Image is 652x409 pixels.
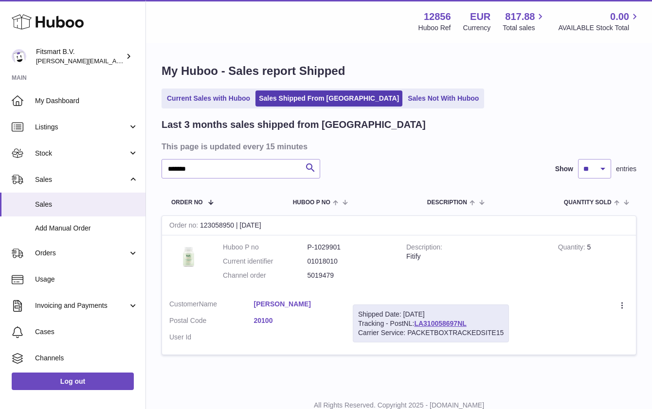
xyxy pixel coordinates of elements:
span: 817.88 [505,10,535,23]
a: [PERSON_NAME] [254,300,339,309]
span: AVAILABLE Stock Total [558,23,640,33]
span: Sales [35,200,138,209]
td: 5 [551,235,636,292]
img: 128561739542540.png [169,243,208,270]
span: Usage [35,275,138,284]
span: Sales [35,175,128,184]
strong: Description [406,243,442,253]
a: 20100 [254,316,339,325]
span: Customer [169,300,199,308]
h2: Last 3 months sales shipped from [GEOGRAPHIC_DATA] [162,118,426,131]
span: Quantity Sold [564,199,612,206]
h1: My Huboo - Sales report Shipped [162,63,636,79]
strong: Order no [169,221,200,231]
strong: EUR [470,10,490,23]
h3: This page is updated every 15 minutes [162,141,634,152]
div: Shipped Date: [DATE] [358,310,504,319]
strong: Quantity [558,243,587,253]
div: Currency [463,23,491,33]
span: Listings [35,123,128,132]
span: 0.00 [610,10,629,23]
a: 0.00 AVAILABLE Stock Total [558,10,640,33]
div: Tracking - PostNL: [353,304,509,343]
dd: P-1029901 [308,243,392,252]
span: Total sales [503,23,546,33]
a: LA310058697NL [414,320,466,327]
dt: Postal Code [169,316,254,328]
div: Huboo Ref [418,23,451,33]
span: Invoicing and Payments [35,301,128,310]
div: Fitify [406,252,543,261]
label: Show [555,164,573,174]
span: Channels [35,354,138,363]
span: [PERSON_NAME][EMAIL_ADDRESS][DOMAIN_NAME] [36,57,195,65]
div: Fitsmart B.V. [36,47,124,66]
a: Current Sales with Huboo [163,90,254,107]
img: jonathan@leaderoo.com [12,49,26,64]
dt: Current identifier [223,257,308,266]
span: Orders [35,249,128,258]
span: Add Manual Order [35,224,138,233]
dt: Name [169,300,254,311]
dd: 5019479 [308,271,392,280]
dt: Huboo P no [223,243,308,252]
div: 123058950 | [DATE] [162,216,636,235]
a: Sales Not With Huboo [404,90,482,107]
strong: 12856 [424,10,451,23]
span: Huboo P no [293,199,330,206]
div: Carrier Service: PACKETBOXTRACKEDSITE15 [358,328,504,338]
span: Order No [171,199,203,206]
span: My Dashboard [35,96,138,106]
a: Sales Shipped From [GEOGRAPHIC_DATA] [255,90,402,107]
dt: User Id [169,333,254,342]
dd: 01018010 [308,257,392,266]
dt: Channel order [223,271,308,280]
span: Cases [35,327,138,337]
a: Log out [12,373,134,390]
span: entries [616,164,636,174]
a: 817.88 Total sales [503,10,546,33]
span: Description [427,199,467,206]
span: Stock [35,149,128,158]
